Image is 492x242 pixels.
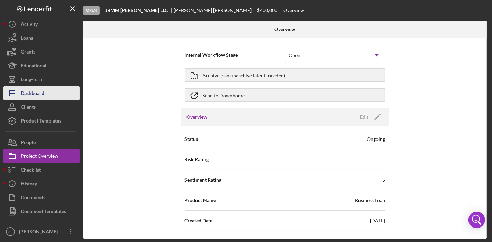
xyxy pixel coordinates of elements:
div: Documents [21,191,45,206]
button: People [3,135,80,149]
div: Overview [283,8,304,13]
div: People [21,135,36,151]
button: Documents [3,191,80,204]
div: Document Templates [21,204,66,220]
button: Activity [3,17,80,31]
div: [PERSON_NAME] [PERSON_NAME] [174,8,257,13]
div: Checklist [21,163,41,178]
span: Created Date [185,217,213,224]
span: Status [185,136,198,143]
div: Open Intercom Messenger [468,212,485,228]
div: Open [289,52,301,58]
span: Internal Workflow Stage [185,51,285,58]
div: Open [83,6,100,15]
button: Dashboard [3,86,80,100]
button: Checklist [3,163,80,177]
h3: Overview [187,114,208,120]
button: Grants [3,45,80,59]
div: 5 [383,176,385,183]
div: [PERSON_NAME] [17,225,62,240]
div: Activity [21,17,38,33]
div: Educational [21,59,46,74]
div: Archive (can unarchive later if needed) [203,69,285,81]
b: Overview [275,27,295,32]
div: History [21,177,37,192]
div: Long-Term [21,72,44,88]
div: Grants [21,45,35,60]
button: Product Templates [3,114,80,128]
text: AL [8,230,12,234]
button: History [3,177,80,191]
b: JBMM [PERSON_NAME] LLC [105,8,168,13]
button: Project Overview [3,149,80,163]
div: Loans [21,31,33,47]
button: Edit [356,112,383,122]
button: Educational [3,59,80,72]
div: Edit [360,112,369,122]
div: Clients [21,100,36,116]
span: $400,000 [257,7,278,13]
div: Project Overview [21,149,58,165]
button: Document Templates [3,204,80,218]
span: Product Name [185,197,216,204]
button: Long-Term [3,72,80,86]
div: [DATE] [370,217,385,224]
button: Send to Downhome [185,88,385,102]
div: Dashboard [21,86,44,102]
button: Loans [3,31,80,45]
div: Send to Downhome [203,89,245,101]
div: Business Loan [355,197,385,204]
span: Sentiment Rating [185,176,222,183]
button: AL[PERSON_NAME] [3,225,80,239]
span: Risk Rating [185,156,209,163]
div: Product Templates [21,114,61,129]
button: Archive (can unarchive later if needed) [185,68,385,82]
button: Clients [3,100,80,114]
div: Ongoing [367,136,385,143]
